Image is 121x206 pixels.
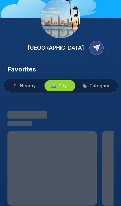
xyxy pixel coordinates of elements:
span: Category [89,83,109,89]
span: 📍 [12,83,17,89]
button: Copy Profile Link [87,38,114,57]
button: 🏙️City [43,80,74,91]
span: Nearby [20,83,36,89]
span: 🏷️ [82,83,87,89]
h3: Favorites [7,65,36,74]
span: City [58,83,67,89]
button: 📍Nearby [5,80,43,91]
button: 🏷️Category [74,80,117,91]
h2: [GEOGRAPHIC_DATA] [28,43,84,52]
span: 🏙️ [51,83,56,89]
